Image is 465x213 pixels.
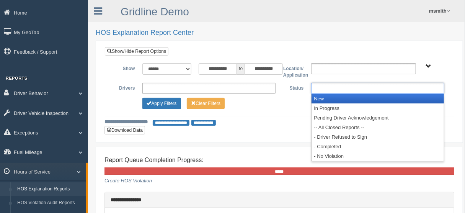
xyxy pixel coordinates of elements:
[111,63,139,72] label: Show
[279,83,307,92] label: Status
[104,178,152,184] a: Create HOS Violation
[312,113,444,123] li: Pending Driver Acknowledgement
[312,123,444,132] li: -- All Closed Reports --
[121,6,189,18] a: Gridline Demo
[105,47,168,56] a: Show/Hide Report Options
[14,182,86,196] a: HOS Explanation Reports
[104,126,145,134] button: Download Data
[237,63,245,75] span: to
[96,29,457,37] h2: HOS Explanation Report Center
[312,142,444,151] li: - Completed
[142,98,181,109] button: Change Filter Options
[111,83,139,92] label: Drivers
[312,151,444,161] li: - No Violation
[187,98,225,109] button: Change Filter Options
[279,63,307,79] label: Location/ Application
[104,157,454,164] h4: Report Queue Completion Progress:
[312,132,444,142] li: - Driver Refused to Sign
[312,94,444,103] li: New
[14,196,86,210] a: HOS Violation Audit Reports
[312,103,444,113] li: In Progress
